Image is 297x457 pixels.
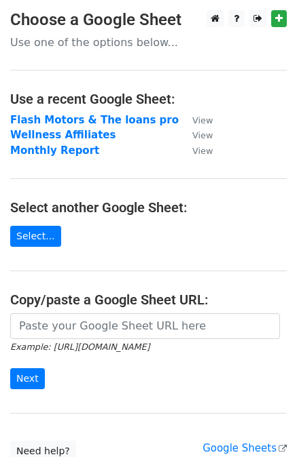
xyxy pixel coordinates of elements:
[192,115,213,125] small: View
[179,129,213,141] a: View
[10,35,287,49] p: Use one of the options below...
[10,114,179,126] a: Flash Motors & The loans pro
[10,129,116,141] a: Wellness Affiliates
[10,342,150,352] small: Example: [URL][DOMAIN_NAME]
[203,442,287,454] a: Google Sheets
[10,368,45,389] input: Next
[192,130,213,140] small: View
[10,10,287,30] h3: Choose a Google Sheet
[10,313,280,339] input: Paste your Google Sheet URL here
[10,144,99,157] a: Monthly Report
[10,199,287,216] h4: Select another Google Sheet:
[179,144,213,157] a: View
[192,146,213,156] small: View
[10,226,61,247] a: Select...
[10,91,287,107] h4: Use a recent Google Sheet:
[10,292,287,308] h4: Copy/paste a Google Sheet URL:
[179,114,213,126] a: View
